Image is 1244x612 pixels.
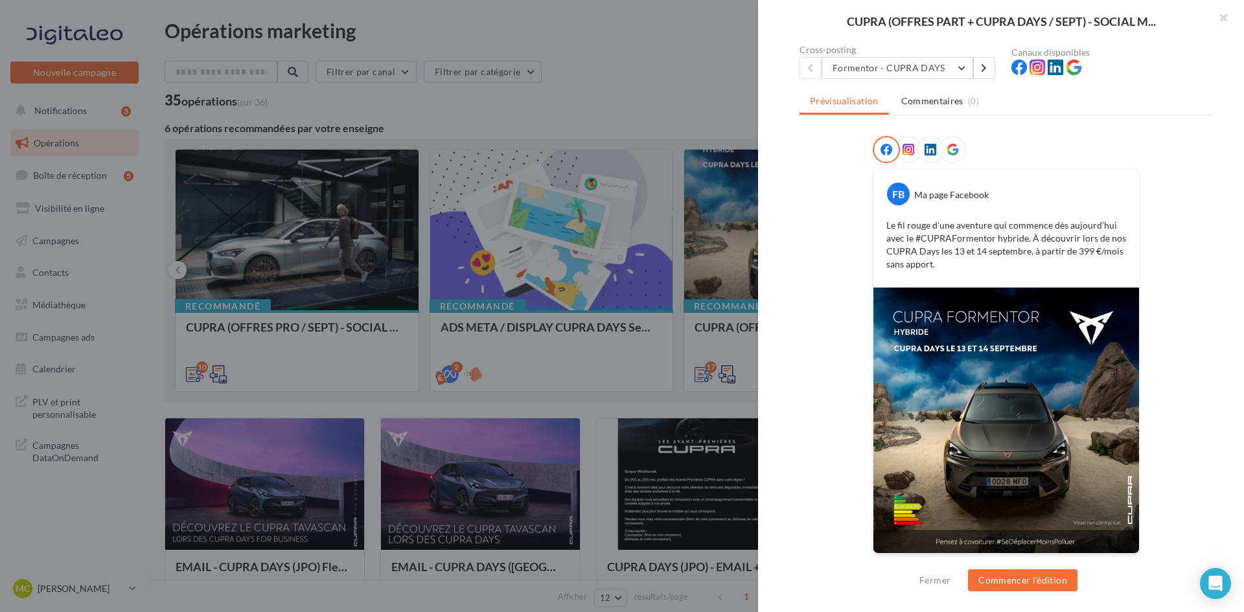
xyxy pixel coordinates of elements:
div: FB [887,183,910,205]
div: Ma page Facebook [914,188,989,201]
button: Formentor - CUPRA DAYS [822,57,973,79]
button: Fermer [914,572,956,588]
div: Cross-posting [800,45,1001,54]
div: Canaux disponibles [1011,48,1213,57]
span: (0) [968,96,979,106]
span: Commentaires [901,95,963,108]
span: CUPRA (OFFRES PART + CUPRA DAYS / SEPT) - SOCIAL M... [847,16,1156,27]
button: Commencer l'édition [968,569,1077,591]
p: Le fil rouge d’une aventure qui commence dès aujourd’hui avec le #CUPRAFormentor hybride. À décou... [886,219,1126,271]
div: La prévisualisation est non-contractuelle [873,554,1140,571]
div: Open Intercom Messenger [1200,568,1231,599]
